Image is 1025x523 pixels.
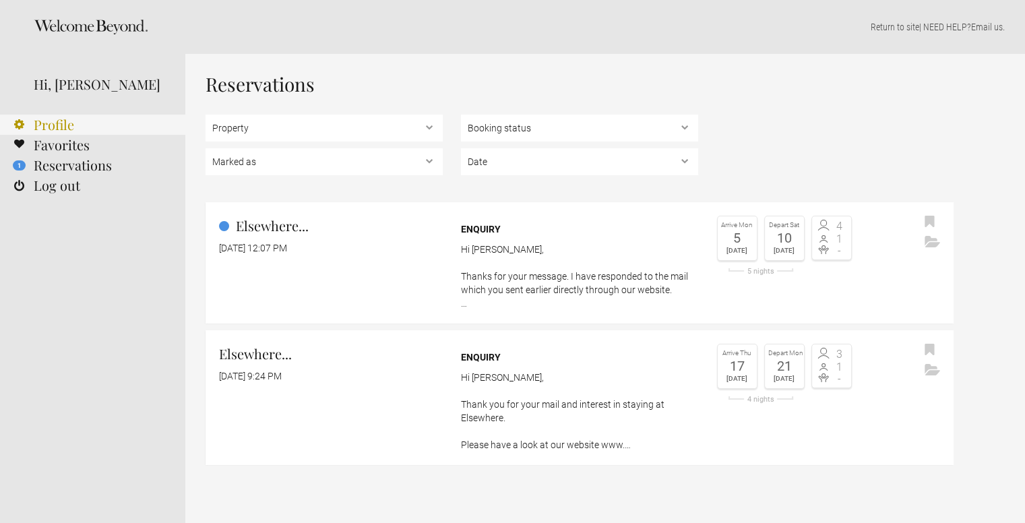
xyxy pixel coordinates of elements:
[219,344,443,364] h2: Elsewhere...
[832,245,848,256] span: -
[768,220,801,231] div: Depart Sat
[768,348,801,359] div: Depart Mon
[721,359,753,373] div: 17
[832,234,848,245] span: 1
[721,245,753,257] div: [DATE]
[461,115,698,142] select: , ,
[461,243,698,310] p: Hi [PERSON_NAME], Thanks for your message. I have responded to the mail which you sent earlier di...
[921,212,938,233] button: Bookmark
[921,361,943,381] button: Archive
[34,74,165,94] div: Hi, [PERSON_NAME]
[219,371,282,381] flynt-date-display: [DATE] 9:24 PM
[921,340,938,361] button: Bookmark
[832,349,848,360] span: 3
[768,373,801,385] div: [DATE]
[721,373,753,385] div: [DATE]
[219,216,443,236] h2: Elsewhere...
[13,160,26,171] flynt-notification-badge: 1
[206,74,954,94] h1: Reservations
[832,362,848,373] span: 1
[768,231,801,245] div: 10
[971,22,1003,32] a: Email us
[461,371,698,452] p: Hi [PERSON_NAME], Thank you for your mail and interest in staying at Elsewhere. Please have a loo...
[206,148,443,175] select: , , ,
[921,233,943,253] button: Archive
[768,359,801,373] div: 21
[721,348,753,359] div: Arrive Thu
[461,148,698,175] select: ,
[871,22,919,32] a: Return to site
[768,245,801,257] div: [DATE]
[717,268,805,275] div: 5 nights
[461,222,698,236] div: Enquiry
[832,373,848,384] span: -
[832,221,848,232] span: 4
[721,231,753,245] div: 5
[717,396,805,403] div: 4 nights
[206,330,954,465] a: Elsewhere... [DATE] 9:24 PM Enquiry Hi [PERSON_NAME], Thank you for your mail and interest in sta...
[206,20,1005,34] p: | NEED HELP? .
[219,243,287,253] flynt-date-display: [DATE] 12:07 PM
[206,202,954,324] a: Elsewhere... [DATE] 12:07 PM Enquiry Hi [PERSON_NAME], Thanks for your message. I have responded ...
[461,350,698,364] div: Enquiry
[721,220,753,231] div: Arrive Mon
